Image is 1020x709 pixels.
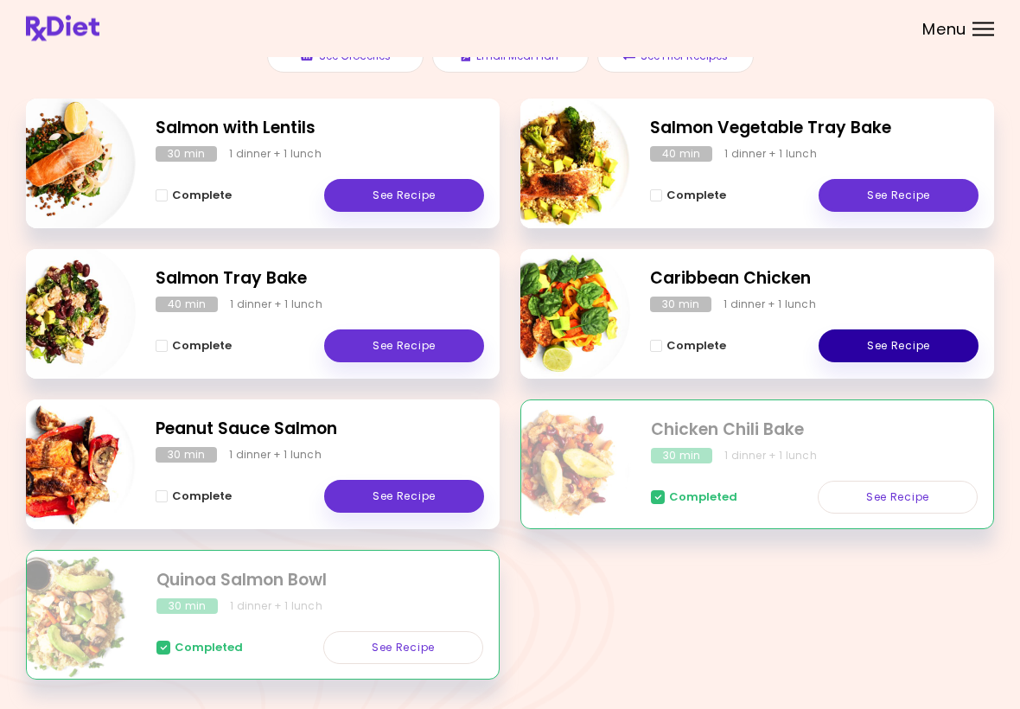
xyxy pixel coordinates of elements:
span: Complete [172,189,232,203]
h2: Peanut Sauce Salmon [156,418,484,443]
div: 1 dinner + 1 lunch [724,297,816,313]
span: Complete [666,189,726,203]
div: 30 min [156,147,217,163]
span: Completed [175,642,243,655]
img: Info - Salmon Vegetable Tray Bake [487,93,630,236]
div: 30 min [156,599,218,615]
span: Completed [669,491,737,505]
h2: Caribbean Chicken [650,267,979,292]
h2: Quinoa Salmon Bowl [156,569,483,594]
span: Complete [172,340,232,354]
div: 1 dinner + 1 lunch [230,599,322,615]
img: Info - Caribbean Chicken [487,243,630,386]
button: Email Meal Plan [432,41,589,73]
span: Complete [666,340,726,354]
h2: Salmon Tray Bake [156,267,484,292]
button: Complete - Salmon with Lentils [156,186,232,207]
button: See Groceries [267,41,424,73]
div: 1 dinner + 1 lunch [724,449,817,464]
div: 40 min [156,297,218,313]
h2: Chicken Chili Bake [651,418,978,444]
img: Info - Chicken Chili Bake [488,394,631,538]
div: 30 min [650,297,711,313]
button: Complete - Peanut Sauce Salmon [156,487,232,508]
span: Complete [172,490,232,504]
img: RxDiet [26,16,99,42]
a: See Recipe - Caribbean Chicken [819,330,979,363]
a: See Recipe - Quinoa Salmon Bowl [323,632,483,665]
div: 30 min [156,448,217,463]
div: 1 dinner + 1 lunch [230,297,322,313]
a: See Recipe - Peanut Sauce Salmon [324,481,484,514]
div: 1 dinner + 1 lunch [229,448,322,463]
div: 1 dinner + 1 lunch [229,147,322,163]
button: Complete - Salmon Tray Bake [156,336,232,357]
button: See Prior Recipes [597,41,754,73]
button: Complete - Caribbean Chicken [650,336,726,357]
h2: Salmon Vegetable Tray Bake [650,117,979,142]
a: See Recipe - Salmon with Lentils [324,180,484,213]
span: Menu [922,22,966,37]
button: Complete - Salmon Vegetable Tray Bake [650,186,726,207]
div: 40 min [650,147,712,163]
div: 30 min [651,449,712,464]
div: 1 dinner + 1 lunch [724,147,817,163]
a: See Recipe - Salmon Tray Bake [324,330,484,363]
a: See Recipe - Chicken Chili Bake [818,482,978,514]
h2: Salmon with Lentils [156,117,484,142]
a: See Recipe - Salmon Vegetable Tray Bake [819,180,979,213]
